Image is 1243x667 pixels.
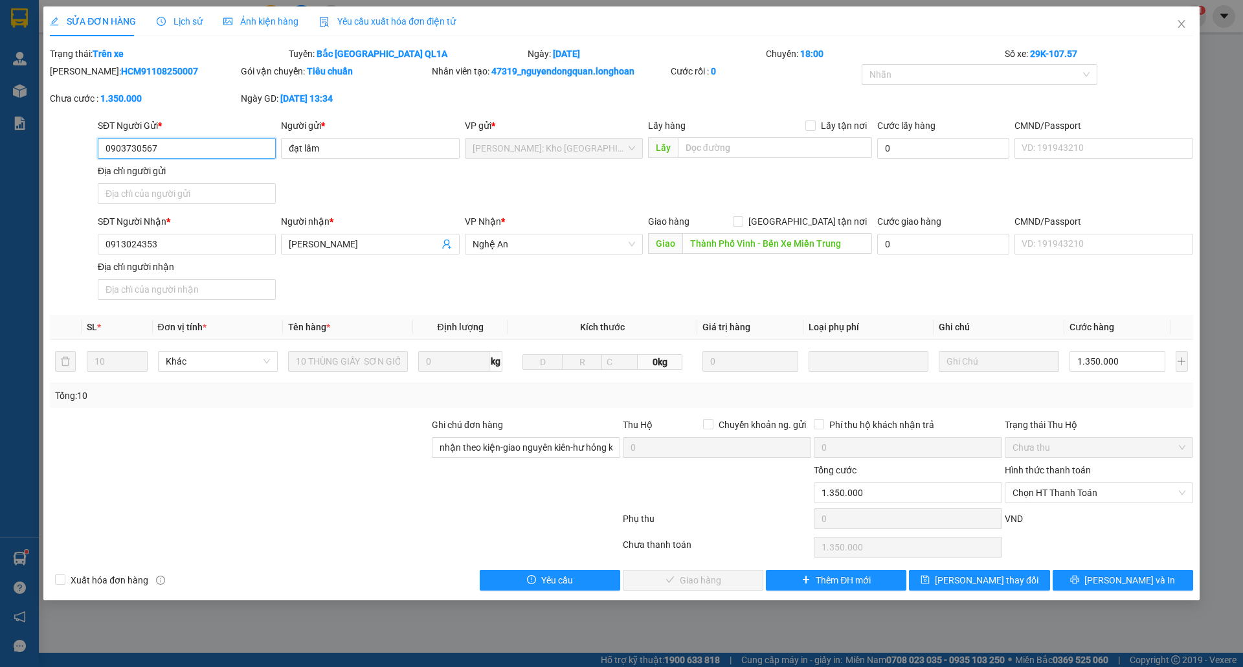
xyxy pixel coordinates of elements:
[648,216,689,227] span: Giao hàng
[98,183,276,204] input: Địa chỉ của người gửi
[156,576,165,585] span: info-circle
[1013,438,1185,457] span: Chưa thu
[765,47,1003,61] div: Chuyến:
[671,64,859,78] div: Cước rồi :
[1014,119,1193,133] div: CMND/Passport
[55,389,480,403] div: Tổng: 10
[50,17,59,26] span: edit
[93,49,124,59] b: Trên xe
[465,119,643,133] div: VP gửi
[223,16,298,27] span: Ảnh kiện hàng
[432,437,620,458] input: Ghi chú đơn hàng
[1013,483,1185,503] span: Chọn HT Thanh Toán
[527,575,536,585] span: exclamation-circle
[909,570,1049,591] button: save[PERSON_NAME] thay đổi
[98,119,276,133] div: SĐT Người Gửi
[442,239,452,249] span: user-add
[678,137,872,158] input: Dọc đường
[1176,351,1188,372] button: plus
[281,119,459,133] div: Người gửi
[623,420,653,430] span: Thu Hộ
[541,573,573,587] span: Yêu cầu
[100,93,142,104] b: 1.350.000
[319,17,330,27] img: icon
[638,354,682,370] span: 0kg
[648,137,678,158] span: Lấy
[16,51,296,100] span: CSKH:
[98,279,276,300] input: Địa chỉ của người nhận
[157,16,203,27] span: Lịch sử
[1005,465,1091,475] label: Hình thức thanh toán
[166,352,270,371] span: Khác
[437,322,483,332] span: Định lượng
[49,47,287,61] div: Trạng thái:
[50,64,238,78] div: [PERSON_NAME]:
[816,573,871,587] span: Thêm ĐH mới
[522,354,563,370] input: D
[98,214,276,229] div: SĐT Người Nhận
[1069,322,1114,332] span: Cước hàng
[816,119,872,133] span: Lấy tận nơi
[307,66,353,76] b: Tiêu chuẩn
[580,322,625,332] span: Kích thước
[241,64,429,78] div: Gói vận chuyển:
[702,351,799,372] input: 0
[288,351,408,372] input: VD: Bàn, Ghế
[621,537,812,560] div: Chưa thanh toán
[65,573,153,587] span: Xuất hóa đơn hàng
[317,49,447,59] b: Bắc [GEOGRAPHIC_DATA] QL1A
[601,354,638,370] input: C
[287,47,526,61] div: Tuyến:
[241,91,429,106] div: Ngày GD:
[121,66,198,76] b: HCM91108250007
[648,233,682,254] span: Giao
[1084,573,1175,587] span: [PERSON_NAME] và In
[1163,6,1200,43] button: Close
[877,138,1009,159] input: Cước lấy hàng
[766,570,906,591] button: plusThêm ĐH mới
[1014,214,1193,229] div: CMND/Passport
[702,322,750,332] span: Giá trị hàng
[87,322,97,332] span: SL
[465,216,501,227] span: VP Nhận
[526,47,765,61] div: Ngày:
[877,120,935,131] label: Cước lấy hàng
[648,120,686,131] span: Lấy hàng
[877,216,941,227] label: Cước giao hàng
[157,17,166,26] span: clock-circle
[473,234,635,254] span: Nghệ An
[562,354,602,370] input: R
[489,351,502,372] span: kg
[623,570,763,591] button: checkGiao hàng
[934,315,1064,340] th: Ghi chú
[801,575,811,585] span: plus
[935,573,1038,587] span: [PERSON_NAME] thay đổi
[281,214,459,229] div: Người nhận
[74,51,296,100] span: [PHONE_NUMBER] (7h - 21h)
[621,512,812,534] div: Phụ thu
[1003,47,1194,61] div: Số xe:
[473,139,635,158] span: Hồ Chí Minh: Kho Thủ Đức & Quận 9
[1005,514,1023,524] span: VND
[432,420,503,430] label: Ghi chú đơn hàng
[223,17,232,26] span: picture
[553,49,580,59] b: [DATE]
[33,19,276,33] strong: BIÊN NHẬN VẬN CHUYỂN BẢO AN EXPRESS
[480,570,620,591] button: exclamation-circleYêu cầu
[711,66,716,76] b: 0
[98,260,276,274] div: Địa chỉ người nhận
[682,233,872,254] input: Dọc đường
[800,49,823,59] b: 18:00
[1053,570,1193,591] button: printer[PERSON_NAME] và In
[158,322,207,332] span: Đơn vị tính
[921,575,930,585] span: save
[50,91,238,106] div: Chưa cước :
[939,351,1058,372] input: Ghi Chú
[280,93,333,104] b: [DATE] 13:34
[29,36,279,46] strong: (Công Ty TNHH Chuyển Phát Nhanh Bảo An - MST: 0109597835)
[1030,49,1077,59] b: 29K-107.57
[814,465,857,475] span: Tổng cước
[491,66,634,76] b: 47319_nguyendongquan.longhoan
[98,164,276,178] div: Địa chỉ người gửi
[803,315,934,340] th: Loại phụ phí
